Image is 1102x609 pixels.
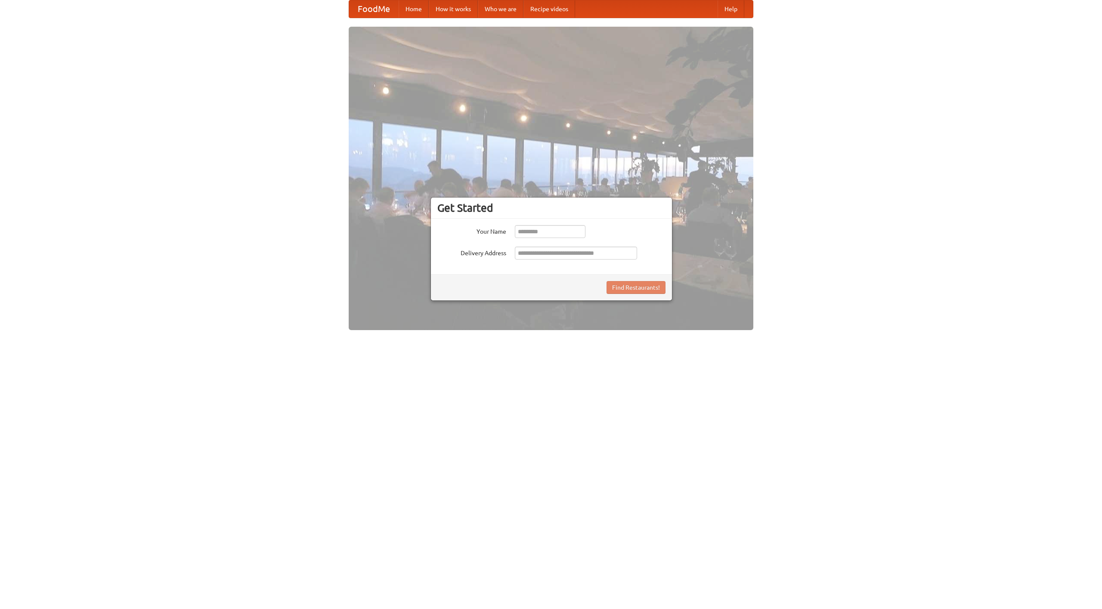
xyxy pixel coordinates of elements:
a: Home [399,0,429,18]
label: Delivery Address [437,247,506,257]
a: Who we are [478,0,523,18]
a: Help [718,0,744,18]
button: Find Restaurants! [607,281,666,294]
label: Your Name [437,225,506,236]
a: FoodMe [349,0,399,18]
h3: Get Started [437,201,666,214]
a: How it works [429,0,478,18]
a: Recipe videos [523,0,575,18]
